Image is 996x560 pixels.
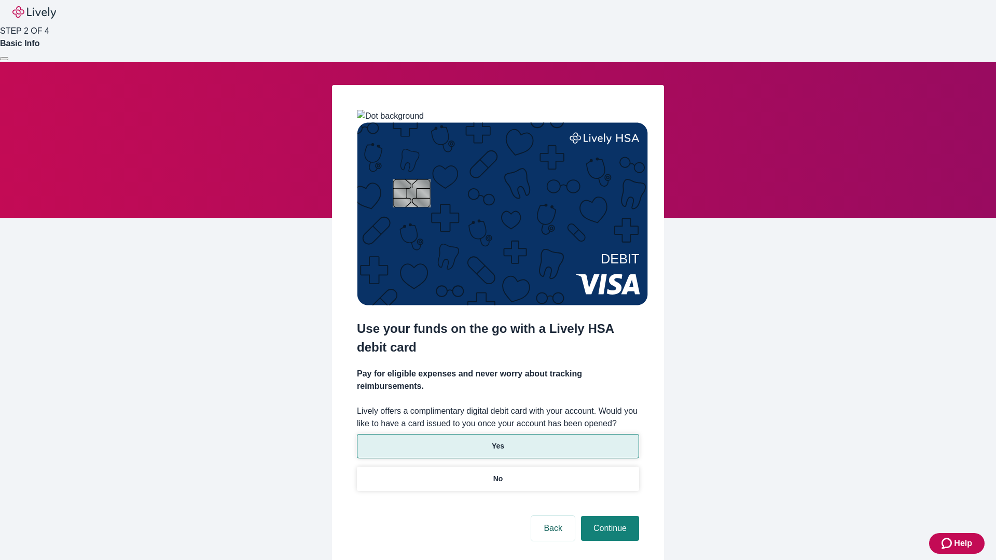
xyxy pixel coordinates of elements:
[493,473,503,484] p: No
[929,533,985,554] button: Zendesk support iconHelp
[492,441,504,452] p: Yes
[12,6,56,19] img: Lively
[357,368,639,393] h4: Pay for eligible expenses and never worry about tracking reimbursements.
[357,122,648,305] img: Debit card
[954,537,972,550] span: Help
[357,319,639,357] h2: Use your funds on the go with a Lively HSA debit card
[531,516,575,541] button: Back
[357,467,639,491] button: No
[357,405,639,430] label: Lively offers a complimentary digital debit card with your account. Would you like to have a card...
[581,516,639,541] button: Continue
[357,434,639,458] button: Yes
[942,537,954,550] svg: Zendesk support icon
[357,110,424,122] img: Dot background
